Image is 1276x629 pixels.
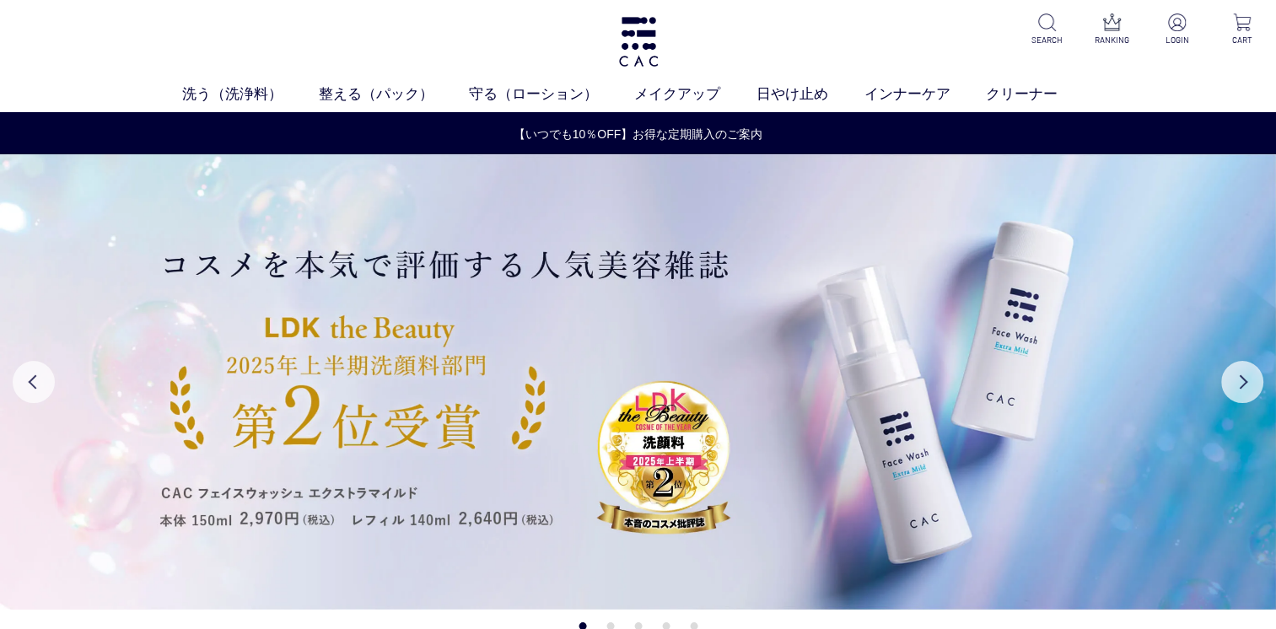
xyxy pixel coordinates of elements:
p: LOGIN [1156,34,1198,46]
a: CART [1221,13,1263,46]
a: SEARCH [1026,13,1068,46]
p: RANKING [1091,34,1133,46]
p: SEARCH [1026,34,1068,46]
img: logo [616,17,660,67]
button: Next [1221,361,1263,403]
a: クリーナー [986,83,1094,105]
a: RANKING [1091,13,1133,46]
a: 守る（ローション） [469,83,634,105]
a: 整える（パック） [319,83,470,105]
a: 洗う（洗浄料） [182,83,319,105]
button: Previous [13,361,55,403]
p: CART [1221,34,1263,46]
a: 【いつでも10％OFF】お得な定期購入のご案内 [1,126,1275,143]
a: インナーケア [864,83,987,105]
a: メイクアップ [634,83,756,105]
a: 日やけ止め [756,83,864,105]
a: LOGIN [1156,13,1198,46]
